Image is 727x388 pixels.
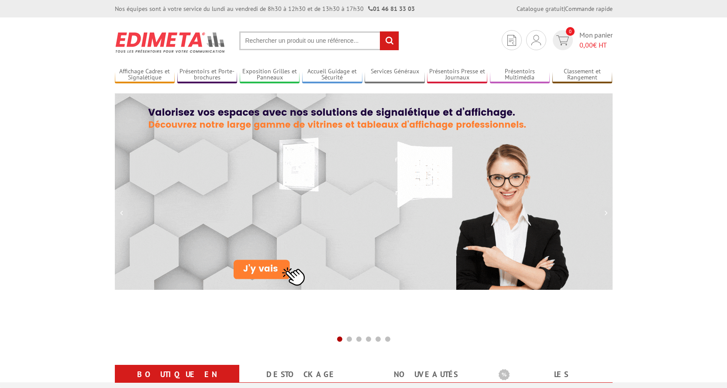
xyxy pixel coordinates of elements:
[368,5,415,13] strong: 01 46 81 33 03
[531,35,541,45] img: devis rapide
[551,30,613,50] a: devis rapide 0 Mon panier 0,00€ HT
[427,68,487,82] a: Présentoirs Presse et Journaux
[374,367,478,382] a: nouveautés
[490,68,550,82] a: Présentoirs Multimédia
[552,68,613,82] a: Classement et Rangement
[579,41,593,49] span: 0,00
[380,31,399,50] input: rechercher
[579,30,613,50] span: Mon panier
[517,4,613,13] div: |
[115,68,175,82] a: Affichage Cadres et Signalétique
[115,4,415,13] div: Nos équipes sont à votre service du lundi au vendredi de 8h30 à 12h30 et de 13h30 à 17h30
[579,40,613,50] span: € HT
[240,68,300,82] a: Exposition Grilles et Panneaux
[499,367,608,384] b: Les promotions
[566,27,575,36] span: 0
[177,68,238,82] a: Présentoirs et Porte-brochures
[517,5,564,13] a: Catalogue gratuit
[507,35,516,46] img: devis rapide
[556,35,569,45] img: devis rapide
[239,31,399,50] input: Rechercher un produit ou une référence...
[565,5,613,13] a: Commande rapide
[115,26,226,58] img: Présentoir, panneau, stand - Edimeta - PLV, affichage, mobilier bureau, entreprise
[302,68,362,82] a: Accueil Guidage et Sécurité
[365,68,425,82] a: Services Généraux
[250,367,353,382] a: Destockage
